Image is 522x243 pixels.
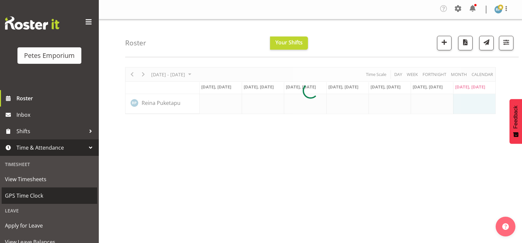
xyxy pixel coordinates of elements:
div: Leave [2,204,97,217]
img: Rosterit website logo [5,16,59,30]
button: Download a PDF of the roster according to the set date range. [458,36,473,50]
span: Time & Attendance [16,143,86,153]
button: Feedback - Show survey [509,99,522,144]
span: Roster [16,93,96,103]
span: GPS Time Clock [5,191,94,201]
img: reina-puketapu721.jpg [494,6,502,13]
div: Timesheet [2,158,97,171]
h4: Roster [125,39,146,47]
span: Feedback [513,106,519,129]
button: Add a new shift [437,36,452,50]
div: Petes Emporium [24,51,75,61]
span: Your Shifts [275,39,303,46]
button: Send a list of all shifts for the selected filtered period to all rostered employees. [479,36,494,50]
a: GPS Time Clock [2,187,97,204]
img: help-xxl-2.png [502,223,509,230]
button: Your Shifts [270,36,308,50]
a: Apply for Leave [2,217,97,234]
span: View Timesheets [5,174,94,184]
span: Apply for Leave [5,221,94,231]
a: View Timesheets [2,171,97,187]
span: Shifts [16,126,86,136]
button: Filter Shifts [499,36,513,50]
span: Inbox [16,110,96,120]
